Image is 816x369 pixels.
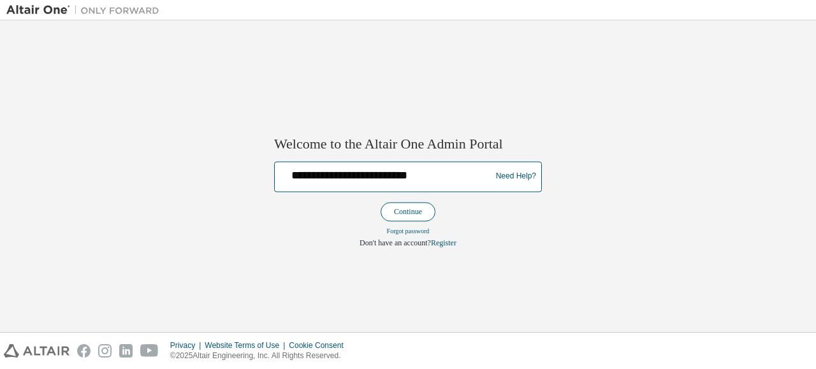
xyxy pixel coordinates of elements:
[205,340,289,351] div: Website Terms of Use
[381,202,435,221] button: Continue
[274,136,542,154] h2: Welcome to the Altair One Admin Portal
[431,238,456,247] a: Register
[140,344,159,358] img: youtube.svg
[170,351,351,361] p: © 2025 Altair Engineering, Inc. All Rights Reserved.
[4,344,69,358] img: altair_logo.svg
[119,344,133,358] img: linkedin.svg
[387,228,430,235] a: Forgot password
[360,238,431,247] span: Don't have an account?
[6,4,166,17] img: Altair One
[289,340,351,351] div: Cookie Consent
[77,344,91,358] img: facebook.svg
[170,340,205,351] div: Privacy
[98,344,112,358] img: instagram.svg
